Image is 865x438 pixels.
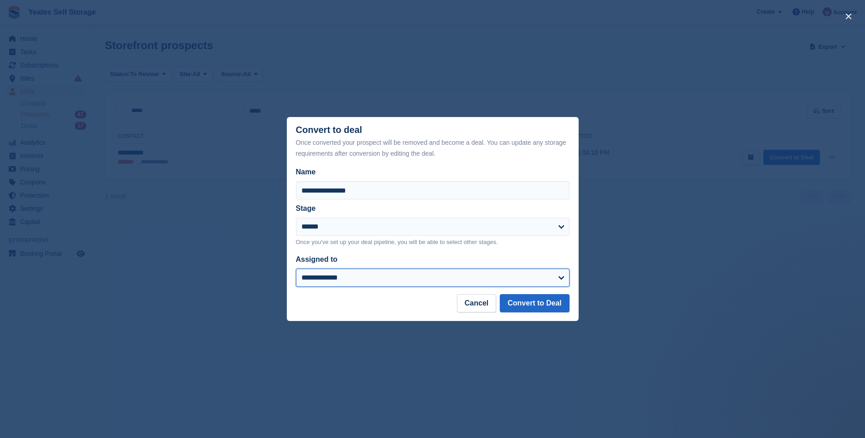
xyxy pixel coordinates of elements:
[296,255,338,263] label: Assigned to
[500,294,569,312] button: Convert to Deal
[841,9,856,24] button: close
[296,137,570,159] div: Once converted your prospect will be removed and become a deal. You can update any storage requir...
[296,125,570,159] div: Convert to deal
[296,167,570,178] label: Name
[296,204,316,212] label: Stage
[457,294,496,312] button: Cancel
[296,238,570,247] p: Once you've set up your deal pipeline, you will be able to select other stages.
